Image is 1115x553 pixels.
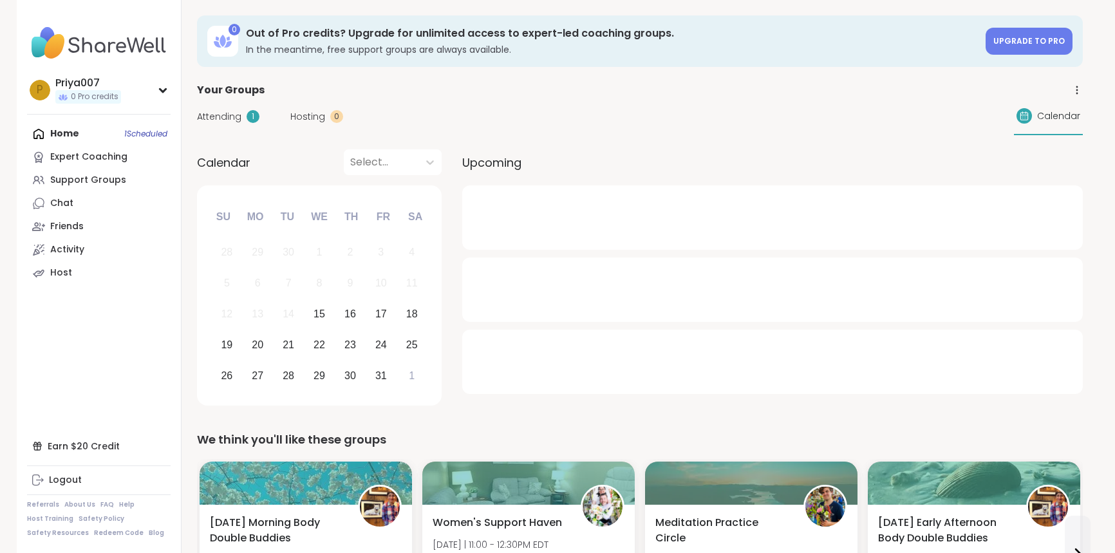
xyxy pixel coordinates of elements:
[275,301,303,328] div: Not available Tuesday, October 14th, 2025
[337,331,364,359] div: Choose Thursday, October 23rd, 2025
[221,305,232,323] div: 12
[344,336,356,353] div: 23
[50,151,127,164] div: Expert Coaching
[224,274,230,292] div: 5
[314,336,325,353] div: 22
[306,270,333,297] div: Not available Wednesday, October 8th, 2025
[229,24,240,35] div: 0
[100,500,114,509] a: FAQ
[986,28,1073,55] a: Upgrade to Pro
[213,331,241,359] div: Choose Sunday, October 19th, 2025
[50,197,73,210] div: Chat
[50,267,72,279] div: Host
[337,203,366,231] div: Th
[398,301,426,328] div: Choose Saturday, October 18th, 2025
[119,500,135,509] a: Help
[283,336,294,353] div: 21
[71,91,118,102] span: 0 Pro credits
[1037,109,1080,123] span: Calendar
[583,487,623,527] img: JollyJessie38
[375,336,387,353] div: 24
[993,35,1065,46] span: Upgrade to Pro
[286,274,292,292] div: 7
[27,514,73,523] a: Host Training
[213,301,241,328] div: Not available Sunday, October 12th, 2025
[241,203,269,231] div: Mo
[210,515,344,546] span: [DATE] Morning Body Double Buddies
[27,435,171,458] div: Earn $20 Credit
[221,336,232,353] div: 19
[369,203,397,231] div: Fr
[211,237,427,391] div: month 2025-10
[378,243,384,261] div: 3
[213,239,241,267] div: Not available Sunday, September 28th, 2025
[337,239,364,267] div: Not available Thursday, October 2nd, 2025
[197,110,241,124] span: Attending
[49,474,82,487] div: Logout
[406,274,418,292] div: 11
[213,270,241,297] div: Not available Sunday, October 5th, 2025
[244,270,272,297] div: Not available Monday, October 6th, 2025
[433,538,548,551] span: [DATE] | 11:00 - 12:30PM EDT
[209,203,238,231] div: Su
[347,243,353,261] div: 2
[244,239,272,267] div: Not available Monday, September 29th, 2025
[805,487,845,527] img: Nicholas
[55,76,121,90] div: Priya007
[27,469,171,492] a: Logout
[27,215,171,238] a: Friends
[197,82,265,98] span: Your Groups
[275,362,303,389] div: Choose Tuesday, October 28th, 2025
[197,431,1083,449] div: We think you'll like these groups
[367,270,395,297] div: Not available Friday, October 10th, 2025
[330,110,343,123] div: 0
[252,336,263,353] div: 20
[221,243,232,261] div: 28
[1028,487,1068,527] img: AmberWolffWizard
[367,301,395,328] div: Choose Friday, October 17th, 2025
[149,529,164,538] a: Blog
[247,110,259,123] div: 1
[275,239,303,267] div: Not available Tuesday, September 30th, 2025
[244,301,272,328] div: Not available Monday, October 13th, 2025
[398,270,426,297] div: Not available Saturday, October 11th, 2025
[398,331,426,359] div: Choose Saturday, October 25th, 2025
[306,301,333,328] div: Choose Wednesday, October 15th, 2025
[283,367,294,384] div: 28
[344,367,356,384] div: 30
[367,331,395,359] div: Choose Friday, October 24th, 2025
[213,362,241,389] div: Choose Sunday, October 26th, 2025
[337,362,364,389] div: Choose Thursday, October 30th, 2025
[27,529,89,538] a: Safety Resources
[878,515,1012,546] span: [DATE] Early Afternoon Body Double Buddies
[252,305,263,323] div: 13
[221,367,232,384] div: 26
[462,154,521,171] span: Upcoming
[375,367,387,384] div: 31
[367,239,395,267] div: Not available Friday, October 3rd, 2025
[246,26,978,41] h3: Out of Pro credits? Upgrade for unlimited access to expert-led coaching groups.
[360,487,400,527] img: AmberWolffWizard
[367,362,395,389] div: Choose Friday, October 31st, 2025
[401,203,429,231] div: Sa
[50,174,126,187] div: Support Groups
[27,21,171,66] img: ShareWell Nav Logo
[252,367,263,384] div: 27
[375,305,387,323] div: 17
[283,305,294,323] div: 14
[27,192,171,215] a: Chat
[275,270,303,297] div: Not available Tuesday, October 7th, 2025
[398,362,426,389] div: Choose Saturday, November 1st, 2025
[50,243,84,256] div: Activity
[27,238,171,261] a: Activity
[398,239,426,267] div: Not available Saturday, October 4th, 2025
[337,270,364,297] div: Not available Thursday, October 9th, 2025
[409,243,415,261] div: 4
[273,203,301,231] div: Tu
[344,305,356,323] div: 16
[406,336,418,353] div: 25
[375,274,387,292] div: 10
[306,239,333,267] div: Not available Wednesday, October 1st, 2025
[655,515,789,546] span: Meditation Practice Circle
[64,500,95,509] a: About Us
